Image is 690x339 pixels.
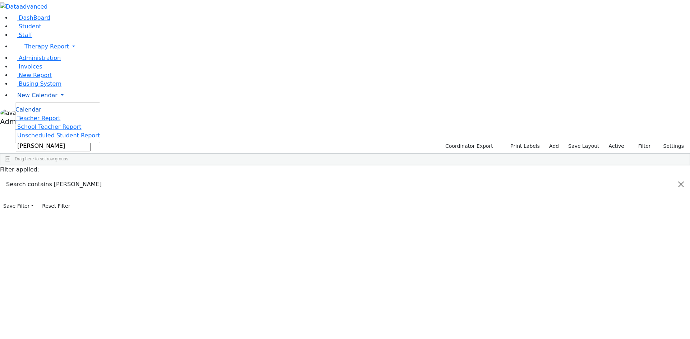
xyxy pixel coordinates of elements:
[606,141,627,152] label: Active
[11,32,32,38] a: Staff
[19,80,61,87] span: Busing System
[19,32,32,38] span: Staff
[502,141,543,152] button: Print Labels
[15,156,68,161] span: Drag here to set row groups
[19,55,61,61] span: Administration
[654,141,687,152] button: Settings
[15,106,41,113] span: Calendar
[15,115,60,122] a: Teacher Report
[17,92,57,99] span: New Calendar
[629,141,654,152] button: Filter
[565,141,602,152] button: Save Layout
[19,63,42,70] span: Invoices
[17,132,100,139] span: Unscheduled Student Report
[17,115,60,122] span: Teacher Report
[11,55,61,61] a: Administration
[15,132,100,139] a: Unscheduled Student Report
[15,102,100,143] ul: Therapy Report
[441,141,496,152] button: Coordinator Export
[11,80,61,87] a: Busing System
[19,72,52,79] span: New Report
[11,72,52,79] a: New Report
[672,174,690,194] button: Close
[39,201,73,212] button: Reset Filter
[11,23,41,30] a: Student
[11,14,50,21] a: DashBoard
[11,39,690,54] a: Therapy Report
[17,123,81,130] span: School Teacher Report
[15,123,81,130] a: School Teacher Report
[16,141,91,151] input: Search
[11,88,690,103] a: New Calendar
[15,105,41,114] a: Calendar
[19,23,41,30] span: Student
[19,14,50,21] span: DashBoard
[24,43,69,50] span: Therapy Report
[546,141,562,152] a: Add
[11,63,42,70] a: Invoices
